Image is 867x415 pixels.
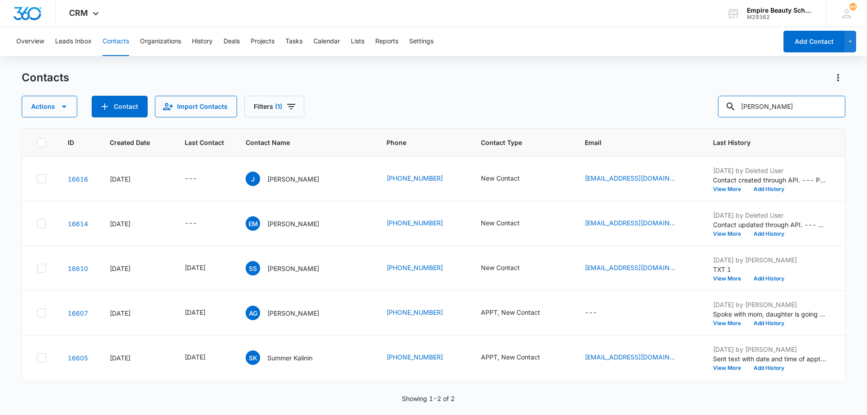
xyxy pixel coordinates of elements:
button: Projects [251,27,275,56]
div: Last Contact - - Select to Edit Field [185,218,213,229]
div: Phone - +18573463511 - Select to Edit Field [387,173,459,184]
div: Contact Name - Sabrina Staples - Select to Edit Field [246,261,336,275]
span: Contact Type [481,138,550,147]
div: [DATE] [185,352,205,362]
span: (1) [275,103,282,110]
a: [EMAIL_ADDRESS][DOMAIN_NAME] [585,352,675,362]
div: Phone - (603) 998-7409 - Select to Edit Field [387,218,459,229]
p: Contact updated through API. --- Program of Interest: Cosmetology,Esthetics,Lash Extensions Locat... [713,220,826,229]
div: [DATE] [185,308,205,317]
div: Contact Name - Jessi - Select to Edit Field [246,172,336,186]
div: Phone - (207) 770-7263 - Select to Edit Field [387,352,459,363]
div: --- [185,218,197,229]
div: [DATE] [110,264,163,273]
div: --- [585,308,597,318]
a: Navigate to contact details page for Emily Magliocca [68,220,88,228]
div: Last Contact - 1754870400 - Select to Edit Field [185,352,222,363]
div: notifications count [849,3,857,10]
button: Leads Inbox [55,27,92,56]
button: Overview [16,27,44,56]
a: [PHONE_NUMBER] [387,218,443,228]
button: Add History [747,231,791,237]
div: --- [185,173,197,184]
div: account id [747,14,813,20]
div: Last Contact - 1754870400 - Select to Edit Field [185,308,222,318]
p: [PERSON_NAME] [267,264,319,273]
div: New Contact [481,218,520,228]
button: View More [713,365,747,371]
button: Add History [747,365,791,371]
p: [DATE] by [PERSON_NAME] [713,345,826,354]
a: Navigate to contact details page for Jessi [68,175,88,183]
p: [PERSON_NAME] [267,174,319,184]
input: Search Contacts [718,96,845,117]
button: Add History [747,187,791,192]
div: Contact Type - APPT, New Contact - Select to Edit Field [481,308,556,318]
p: Contact created through API. --- Program of Interest: Makeup How soon would you like to start?: F... [713,175,826,185]
p: [DATE] by Deleted User [713,210,826,220]
p: TXT 1 [713,265,826,274]
div: Email - jessiwy89@gmail.com - Select to Edit Field [585,173,691,184]
a: Navigate to contact details page for Anya Gronblom [68,309,88,317]
span: 49 [849,3,857,10]
span: Contact Name [246,138,352,147]
button: Reports [375,27,398,56]
span: Phone [387,138,446,147]
button: Contacts [103,27,129,56]
h1: Contacts [22,71,69,84]
div: Contact Type - New Contact - Select to Edit Field [481,263,536,274]
button: View More [713,231,747,237]
button: Organizations [140,27,181,56]
p: [DATE] by [PERSON_NAME] [713,300,826,309]
button: View More [713,321,747,326]
div: Phone - 6033329619 - Select to Edit Field [387,308,459,318]
button: Lists [351,27,364,56]
a: Navigate to contact details page for Sabrina Staples [68,265,88,272]
p: [DATE] by [PERSON_NAME] [713,255,826,265]
span: Created Date [110,138,150,147]
div: [DATE] [110,174,163,184]
span: J [246,172,260,186]
div: Contact Name - Summer Kalinin - Select to Edit Field [246,350,329,365]
a: Navigate to contact details page for Summer Kalinin [68,354,88,362]
div: Email - sabrinachadwick1@gmail.com - Select to Edit Field [585,263,691,274]
span: Last Contact [185,138,224,147]
a: [EMAIL_ADDRESS][DOMAIN_NAME] [585,218,675,228]
p: Sent text with date and time of appt and address for campus [713,354,826,364]
div: New Contact [481,173,520,183]
button: View More [713,276,747,281]
div: Email - - Select to Edit Field [585,308,613,318]
p: [PERSON_NAME] [267,219,319,228]
div: Email - mavsmom26@gmail.com - Select to Edit Field [585,218,691,229]
button: Add History [747,321,791,326]
button: Actions [22,96,77,117]
div: account name [747,7,813,14]
button: History [192,27,213,56]
button: Settings [409,27,433,56]
button: Filters [244,96,304,117]
div: Contact Type - New Contact - Select to Edit Field [481,218,536,229]
div: New Contact [481,263,520,272]
span: Email [585,138,678,147]
button: Tasks [285,27,303,56]
a: [PHONE_NUMBER] [387,263,443,272]
button: Deals [224,27,240,56]
div: APPT, New Contact [481,352,540,362]
a: [EMAIL_ADDRESS][DOMAIN_NAME] [585,263,675,272]
button: View More [713,187,747,192]
span: CRM [69,8,88,18]
div: Contact Name - Anya Gronblom - Select to Edit Field [246,306,336,320]
a: [PHONE_NUMBER] [387,173,443,183]
div: Contact Name - Emily Magliocca - Select to Edit Field [246,216,336,231]
a: [PHONE_NUMBER] [387,352,443,362]
p: [PERSON_NAME] [267,308,319,318]
div: Contact Type - APPT, New Contact - Select to Edit Field [481,352,556,363]
p: Showing 1-2 of 2 [402,394,455,403]
div: Email - summerkalinin1@gmail.com - Select to Edit Field [585,352,691,363]
div: [DATE] [110,219,163,228]
div: [DATE] [110,308,163,318]
div: Last Contact - - Select to Edit Field [185,173,213,184]
span: EM [246,216,260,231]
button: Calendar [313,27,340,56]
span: SS [246,261,260,275]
